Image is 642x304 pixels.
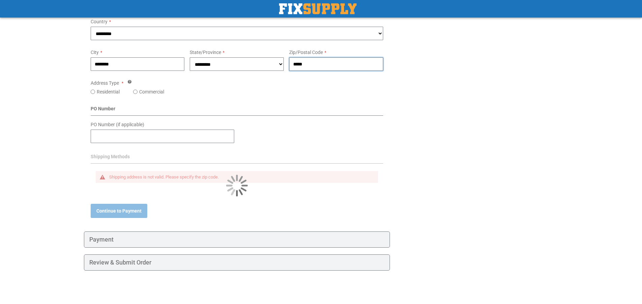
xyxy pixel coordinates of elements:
[226,175,248,196] img: Loading...
[91,105,384,116] div: PO Number
[91,80,119,86] span: Address Type
[84,254,390,271] div: Review & Submit Order
[91,50,99,55] span: City
[84,231,390,248] div: Payment
[289,50,323,55] span: Zip/Postal Code
[97,88,120,95] label: Residential
[190,50,221,55] span: State/Province
[279,3,357,14] a: store logo
[91,19,108,24] span: Country
[91,122,144,127] span: PO Number (if applicable)
[279,3,357,14] img: Fix Industrial Supply
[139,88,164,95] label: Commercial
